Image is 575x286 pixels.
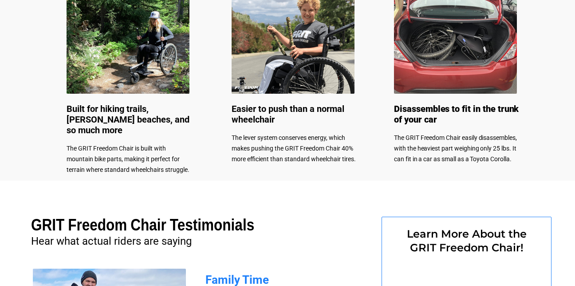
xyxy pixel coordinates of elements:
[232,134,356,163] span: The lever system conserves energy, which makes pushing the GRIT Freedom Chair 40% more efficient ...
[232,103,344,125] span: Easier to push than a normal wheelchair
[31,235,192,247] span: Hear what actual riders are saying
[67,103,189,135] span: Built for hiking trails, [PERSON_NAME] beaches, and so much more
[394,103,519,125] span: Disassembles to fit in the trunk of your car
[67,145,189,173] span: The GRIT Freedom Chair is built with mountain bike parts, making it perfect for terrain where sta...
[394,134,517,163] span: The GRIT Freedom Chair easily disassembles, with the heaviest part weighing only 25 lbs. It can f...
[407,227,527,254] span: Learn More About the GRIT Freedom Chair!
[31,216,254,234] span: GRIT Freedom Chair Testimonials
